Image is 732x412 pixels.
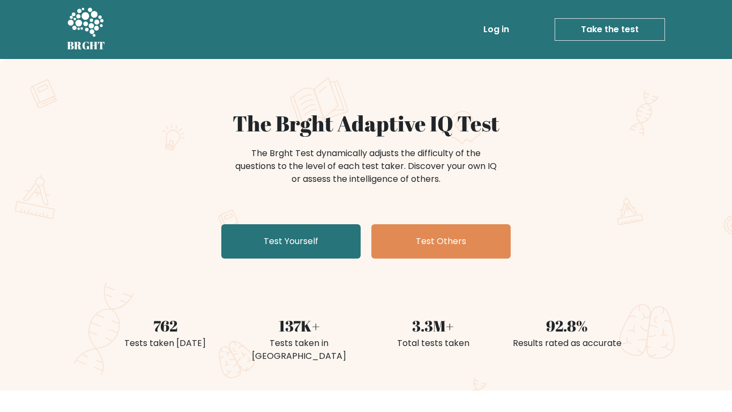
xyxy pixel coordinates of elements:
div: 762 [104,314,226,337]
div: 3.3M+ [372,314,494,337]
h1: The Brght Adaptive IQ Test [104,111,628,136]
div: 92.8% [506,314,628,337]
div: Tests taken [DATE] [104,337,226,350]
h5: BRGHT [67,39,106,52]
div: Results rated as accurate [506,337,628,350]
a: Take the test [555,18,665,41]
a: BRGHT [67,4,106,55]
div: Total tests taken [372,337,494,350]
div: The Brght Test dynamically adjusts the difficulty of the questions to the level of each test take... [232,147,500,186]
a: Log in [479,19,513,40]
div: 137K+ [238,314,360,337]
a: Test Others [371,224,511,259]
a: Test Yourself [221,224,361,259]
div: Tests taken in [GEOGRAPHIC_DATA] [238,337,360,363]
